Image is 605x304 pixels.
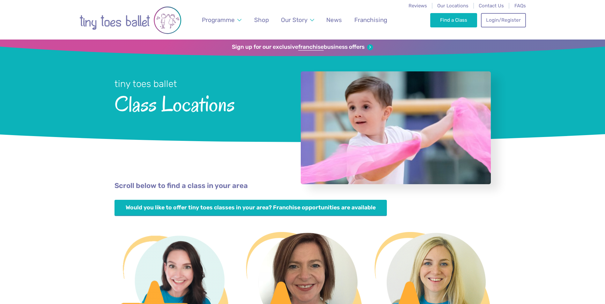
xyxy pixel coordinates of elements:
[281,16,307,24] span: Our Story
[354,16,387,24] span: Franchising
[79,4,181,36] img: tiny toes ballet
[437,3,469,9] a: Our Locations
[326,16,342,24] span: News
[114,200,387,216] a: Would you like to offer tiny toes classes in your area? Franchise opportunities are available
[514,3,526,9] a: FAQs
[114,181,491,191] p: Scroll below to find a class in your area
[114,78,177,89] small: tiny toes ballet
[202,16,235,24] span: Programme
[351,12,390,27] a: Franchising
[254,16,269,24] span: Shop
[409,3,427,9] a: Reviews
[278,12,317,27] a: Our Story
[114,90,284,116] span: Class Locations
[479,3,504,9] a: Contact Us
[298,44,324,51] strong: franchise
[430,13,477,27] a: Find a Class
[199,12,244,27] a: Programme
[323,12,345,27] a: News
[481,13,526,27] a: Login/Register
[232,44,373,51] a: Sign up for our exclusivefranchisebusiness offers
[251,12,272,27] a: Shop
